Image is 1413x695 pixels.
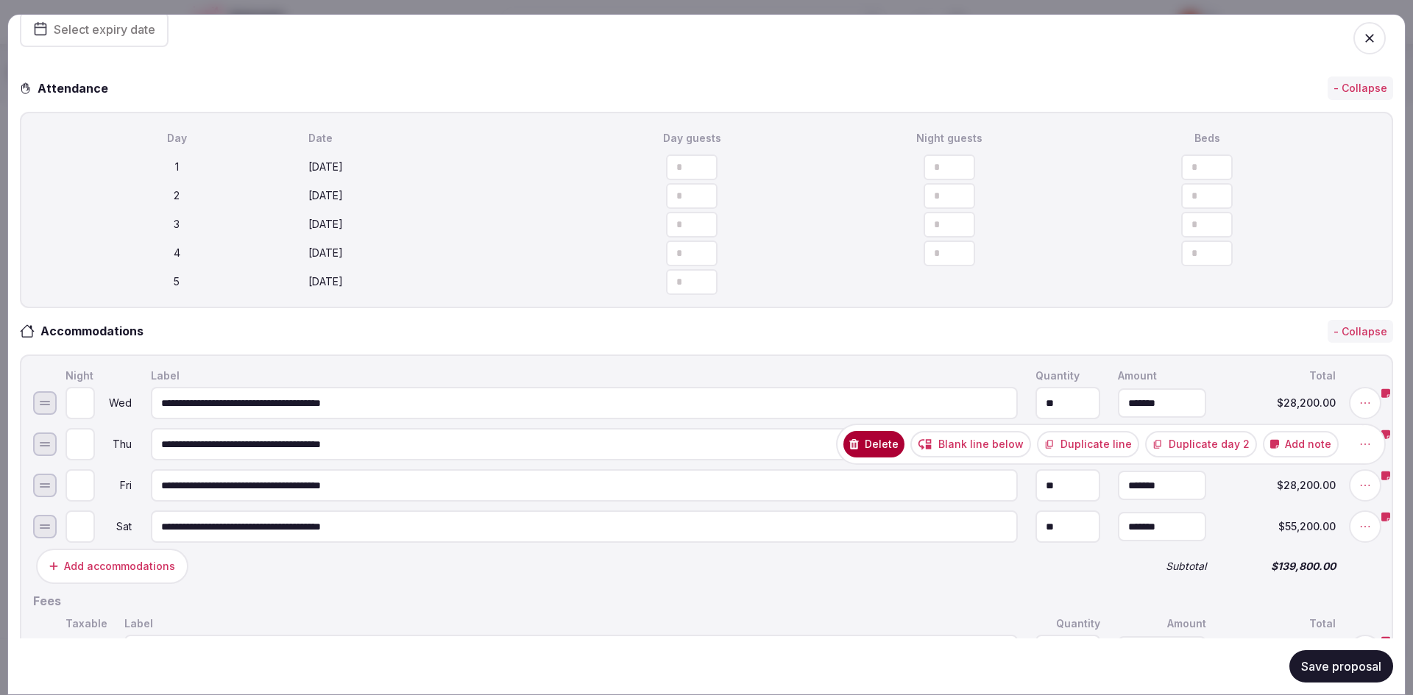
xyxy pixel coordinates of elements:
[1263,431,1339,457] button: Add note
[63,368,136,384] div: Night
[566,131,818,146] div: Day guests
[1224,521,1336,532] span: $55,200.00
[98,398,133,408] div: Wed
[824,131,1075,146] div: Night guests
[1037,431,1139,457] button: Duplicate line
[20,12,169,47] button: Select expiry date
[51,131,302,146] div: Day
[64,559,175,574] div: Add accommodations
[1115,558,1209,574] div: Subtotal
[1224,398,1336,408] span: $28,200.00
[1221,615,1339,631] div: Total
[98,521,133,532] div: Sat
[1145,431,1257,457] button: Duplicate day 2
[1328,320,1393,343] button: - Collapse
[1221,368,1339,384] div: Total
[308,131,560,146] div: Date
[35,322,158,340] h3: Accommodations
[308,217,560,232] div: [DATE]
[51,274,302,289] div: 5
[1115,368,1209,384] div: Amount
[1224,561,1336,571] span: $139,800.00
[51,160,302,174] div: 1
[1081,131,1333,146] div: Beds
[1033,368,1103,384] div: Quantity
[51,246,302,260] div: 4
[308,188,560,203] div: [DATE]
[1033,615,1103,631] div: Quantity
[98,480,133,491] div: Fri
[843,431,904,457] button: Delete
[910,431,1031,457] button: Blank line below
[308,246,560,260] div: [DATE]
[63,615,110,631] div: Taxable
[51,188,302,203] div: 2
[148,368,1021,384] div: Label
[1115,615,1209,631] div: Amount
[36,549,188,584] button: Add accommodations
[308,274,560,289] div: [DATE]
[121,615,1021,631] div: Label
[1289,650,1393,682] button: Save proposal
[1224,480,1336,491] span: $28,200.00
[32,79,120,97] h3: Attendance
[98,439,133,449] div: Thu
[1328,76,1393,100] button: - Collapse
[308,160,560,174] div: [DATE]
[51,217,302,232] div: 3
[33,593,1380,609] h2: Fees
